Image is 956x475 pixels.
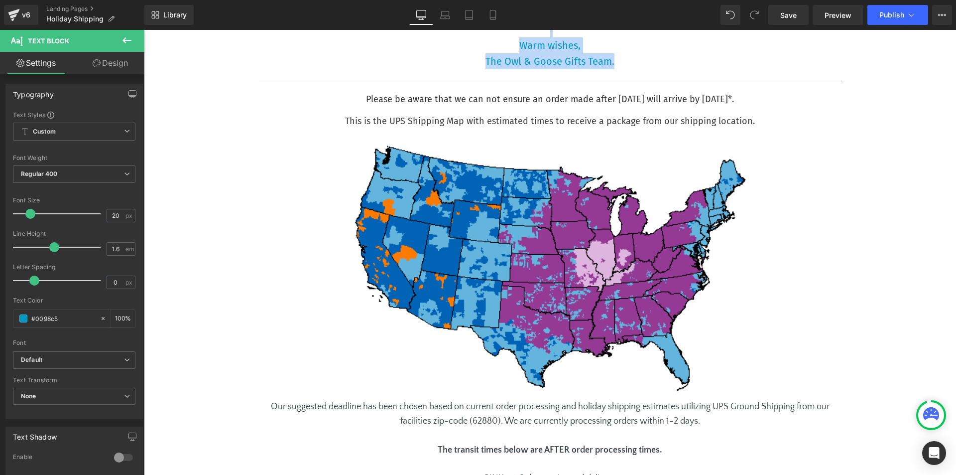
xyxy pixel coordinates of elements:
i: Default [21,356,42,364]
div: Text Color [13,297,135,304]
b: Custom [33,128,56,136]
span: px [125,279,134,286]
strong: The transit times below are AFTER order processing times. [294,415,518,425]
div: Letter Spacing [13,264,135,271]
p: The Owl & Goose Gifts Team. [115,23,698,39]
button: Undo [720,5,740,25]
a: Design [74,52,146,74]
a: Preview [813,5,863,25]
p: Warm wishes, [115,7,698,23]
div: Typography [13,85,54,99]
div: v6 [20,8,32,21]
div: Text Styles [13,111,135,119]
a: Tablet [457,5,481,25]
span: em [125,246,134,252]
input: Color [31,313,95,324]
div: Font Size [13,197,135,204]
span: Library [163,10,187,19]
p: PINK - 1-2 days estimated delivery [115,442,698,456]
a: Desktop [409,5,433,25]
div: % [111,310,135,327]
button: More [932,5,952,25]
a: Landing Pages [46,5,144,13]
div: Line Height [13,230,135,237]
a: Mobile [481,5,505,25]
span: Text Block [28,37,69,45]
a: Laptop [433,5,457,25]
a: New Library [144,5,194,25]
p: Please be aware that we can not ensure an order made after [DATE] will arrive by [DATE]*. [115,62,698,77]
p: This is the UPS Shipping Map with estimated times to receive a package from our shipping location. [115,84,698,99]
span: Save [780,10,797,20]
div: Enable [13,453,104,464]
span: Preview [825,10,851,20]
b: Regular 400 [21,170,58,177]
p: Our suggested deadline has been chosen based on current order processing and holiday shipping est... [115,370,698,427]
div: Text Shadow [13,427,57,441]
b: None [21,392,36,400]
span: Holiday Shipping [46,15,104,23]
span: px [125,212,134,219]
a: v6 [4,5,38,25]
button: Publish [867,5,928,25]
div: Open Intercom Messenger [922,441,946,465]
div: Font [13,339,135,346]
div: Text Transform [13,377,135,384]
span: Publish [879,11,904,19]
div: Font Weight [13,155,135,161]
button: Redo [744,5,764,25]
